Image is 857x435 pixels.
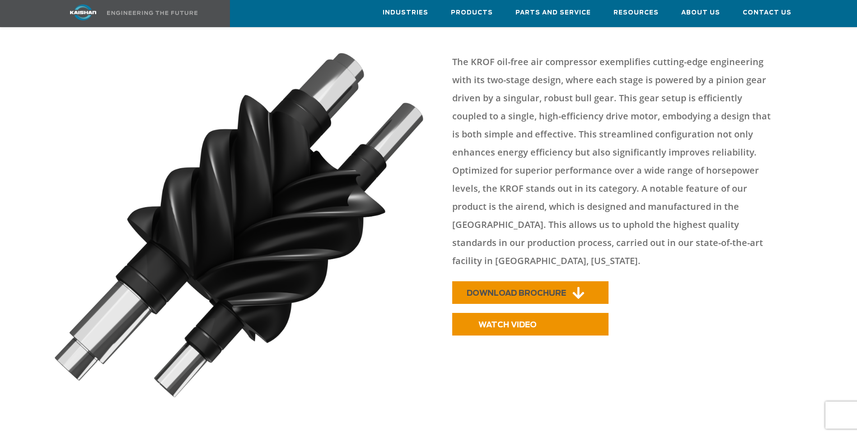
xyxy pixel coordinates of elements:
span: Products [451,8,493,18]
img: Engineering the future [107,11,197,15]
span: DOWNLOAD BROCHURE [467,289,566,297]
a: Products [451,0,493,25]
span: Resources [613,8,659,18]
a: Industries [383,0,428,25]
span: Parts and Service [515,8,591,18]
span: About Us [681,8,720,18]
a: WATCH VIDEO [452,313,609,336]
img: Oil Free Screws [55,53,424,397]
span: WATCH VIDEO [478,321,537,329]
a: Resources [613,0,659,25]
span: Contact Us [743,8,791,18]
p: The KROF oil-free air compressor exemplifies cutting-edge engineering with its two-stage design, ... [452,53,772,270]
img: kaishan logo [49,5,117,20]
a: Contact Us [743,0,791,25]
a: Parts and Service [515,0,591,25]
a: DOWNLOAD BROCHURE [452,281,609,304]
span: Industries [383,8,428,18]
a: About Us [681,0,720,25]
